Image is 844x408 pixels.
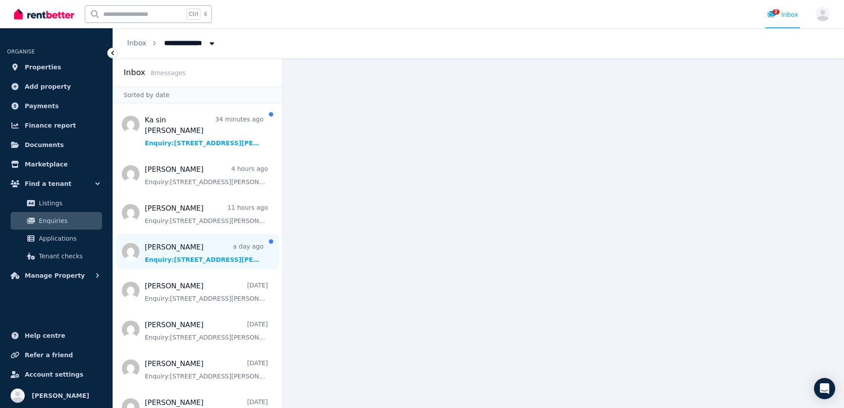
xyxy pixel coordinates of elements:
span: [PERSON_NAME] [32,390,89,401]
span: 2 [772,9,780,15]
a: Payments [7,97,105,115]
a: Inbox [127,39,147,47]
a: [PERSON_NAME][DATE]Enquiry:[STREET_ADDRESS][PERSON_NAME]. [145,320,268,342]
img: RentBetter [14,8,74,21]
nav: Message list [113,103,282,408]
a: [PERSON_NAME][DATE]Enquiry:[STREET_ADDRESS][PERSON_NAME]. [145,359,268,381]
span: Help centre [25,330,65,341]
span: Documents [25,140,64,150]
a: Listings [11,194,102,212]
span: Marketplace [25,159,68,170]
button: Find a tenant [7,175,105,193]
a: Documents [7,136,105,154]
span: Find a tenant [25,178,72,189]
button: Manage Property [7,267,105,284]
span: ORGANISE [7,49,35,55]
span: 8 message s [151,69,185,76]
span: Refer a friend [25,350,73,360]
nav: Breadcrumb [113,28,230,58]
div: Open Intercom Messenger [814,378,835,399]
div: Inbox [767,10,798,19]
div: Sorted by date [113,87,282,103]
span: Ctrl [187,8,200,20]
span: Tenant checks [39,251,98,261]
span: Listings [39,198,98,208]
a: Finance report [7,117,105,134]
a: Applications [11,230,102,247]
span: k [204,11,207,18]
span: Payments [25,101,59,111]
a: [PERSON_NAME]a day agoEnquiry:[STREET_ADDRESS][PERSON_NAME]. [145,242,264,264]
a: Ka sin [PERSON_NAME]34 minutes agoEnquiry:[STREET_ADDRESS][PERSON_NAME]. [145,115,264,147]
span: Manage Property [25,270,85,281]
span: Add property [25,81,71,92]
a: Tenant checks [11,247,102,265]
span: Applications [39,233,98,244]
a: [PERSON_NAME]11 hours agoEnquiry:[STREET_ADDRESS][PERSON_NAME]. [145,203,268,225]
span: Finance report [25,120,76,131]
a: Account settings [7,366,105,383]
span: Account settings [25,369,83,380]
a: Marketplace [7,155,105,173]
a: Refer a friend [7,346,105,364]
span: Properties [25,62,61,72]
a: Enquiries [11,212,102,230]
a: [PERSON_NAME]4 hours agoEnquiry:[STREET_ADDRESS][PERSON_NAME]. [145,164,268,186]
a: [PERSON_NAME][DATE]Enquiry:[STREET_ADDRESS][PERSON_NAME]. [145,281,268,303]
h2: Inbox [124,66,145,79]
a: Properties [7,58,105,76]
a: Help centre [7,327,105,344]
a: Add property [7,78,105,95]
span: Enquiries [39,215,98,226]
